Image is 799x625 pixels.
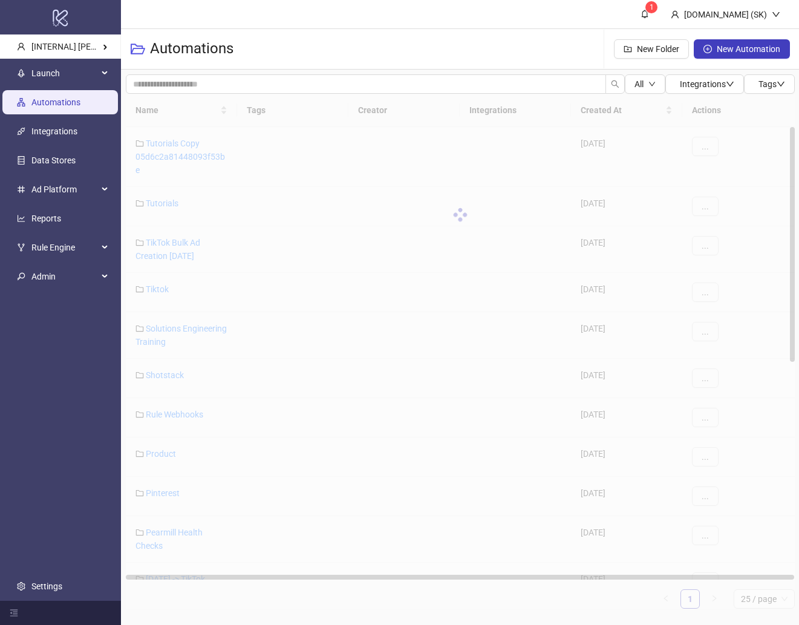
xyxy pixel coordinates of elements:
[614,39,689,59] button: New Folder
[31,177,98,201] span: Ad Platform
[31,42,169,51] span: [INTERNAL] [PERSON_NAME] Kitchn
[17,272,25,281] span: key
[717,44,780,54] span: New Automation
[17,185,25,194] span: number
[634,79,644,89] span: All
[726,80,734,88] span: down
[648,80,656,88] span: down
[679,8,772,21] div: [DOMAIN_NAME] (SK)
[777,80,785,88] span: down
[10,609,18,617] span: menu-fold
[31,155,76,165] a: Data Stores
[31,264,98,289] span: Admin
[31,61,98,85] span: Launch
[150,39,233,59] h3: Automations
[624,45,632,53] span: folder-add
[641,10,649,18] span: bell
[611,80,619,88] span: search
[17,243,25,252] span: fork
[650,3,654,11] span: 1
[637,44,679,54] span: New Folder
[17,69,25,77] span: rocket
[625,74,665,94] button: Alldown
[665,74,744,94] button: Integrationsdown
[671,10,679,19] span: user
[744,74,795,94] button: Tagsdown
[31,214,61,223] a: Reports
[31,235,98,260] span: Rule Engine
[131,42,145,56] span: folder-open
[758,79,785,89] span: Tags
[772,10,780,19] span: down
[694,39,790,59] button: New Automation
[645,1,657,13] sup: 1
[31,97,80,107] a: Automations
[703,45,712,53] span: plus-circle
[31,581,62,591] a: Settings
[31,126,77,136] a: Integrations
[17,42,25,51] span: user
[680,79,734,89] span: Integrations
